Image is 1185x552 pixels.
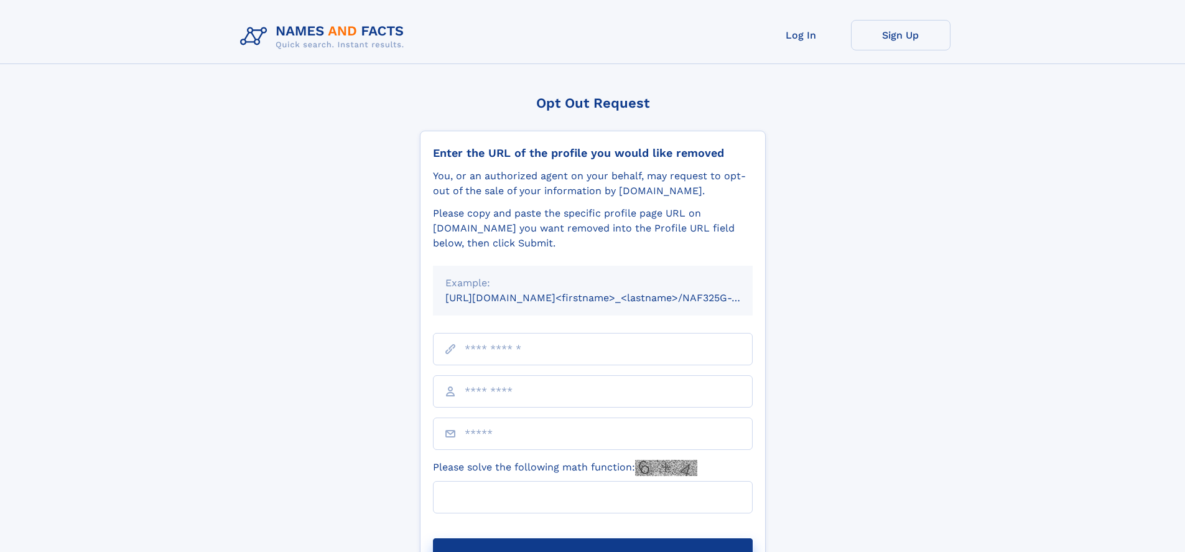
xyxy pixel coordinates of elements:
[433,146,753,160] div: Enter the URL of the profile you would like removed
[851,20,950,50] a: Sign Up
[433,206,753,251] div: Please copy and paste the specific profile page URL on [DOMAIN_NAME] you want removed into the Pr...
[751,20,851,50] a: Log In
[433,460,697,476] label: Please solve the following math function:
[235,20,414,54] img: Logo Names and Facts
[445,276,740,291] div: Example:
[433,169,753,199] div: You, or an authorized agent on your behalf, may request to opt-out of the sale of your informatio...
[445,292,776,304] small: [URL][DOMAIN_NAME]<firstname>_<lastname>/NAF325G-xxxxxxxx
[420,95,766,111] div: Opt Out Request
